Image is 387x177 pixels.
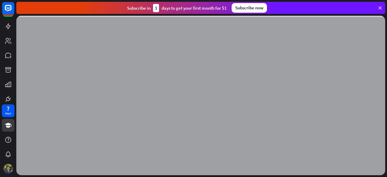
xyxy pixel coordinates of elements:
div: Subscribe in days to get your first month for $1 [127,4,227,12]
div: 3 [153,4,159,12]
div: Subscribe now [232,3,267,13]
a: 7 days [2,104,15,117]
div: days [5,111,11,116]
div: 7 [7,106,10,111]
